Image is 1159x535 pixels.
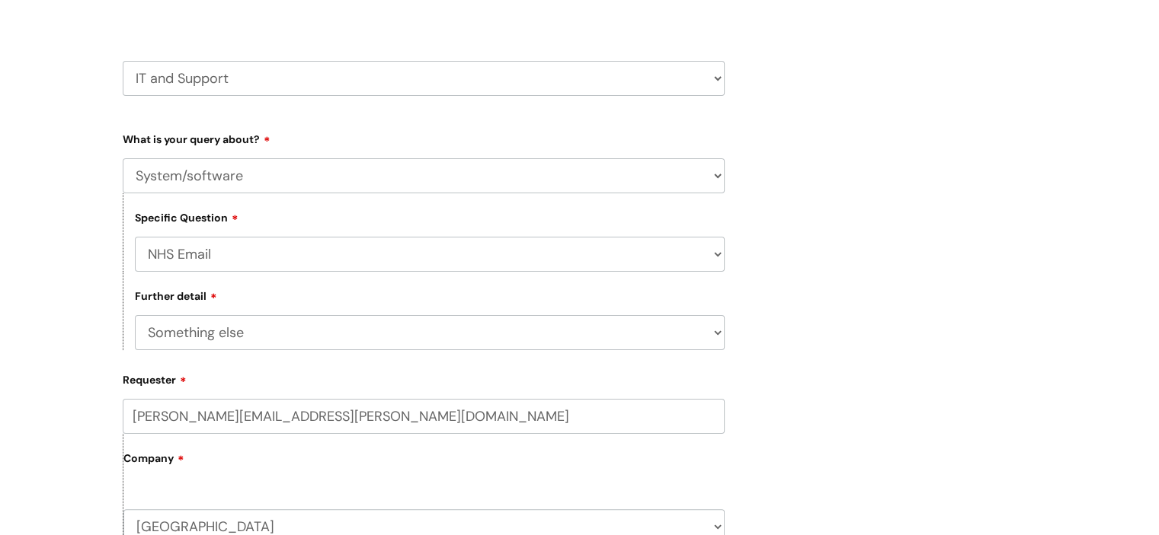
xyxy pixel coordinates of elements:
input: Email [123,399,725,434]
label: Specific Question [135,209,239,225]
label: Requester [123,368,725,387]
label: Company [123,447,725,481]
label: What is your query about? [123,128,725,146]
label: Further detail [135,288,217,303]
